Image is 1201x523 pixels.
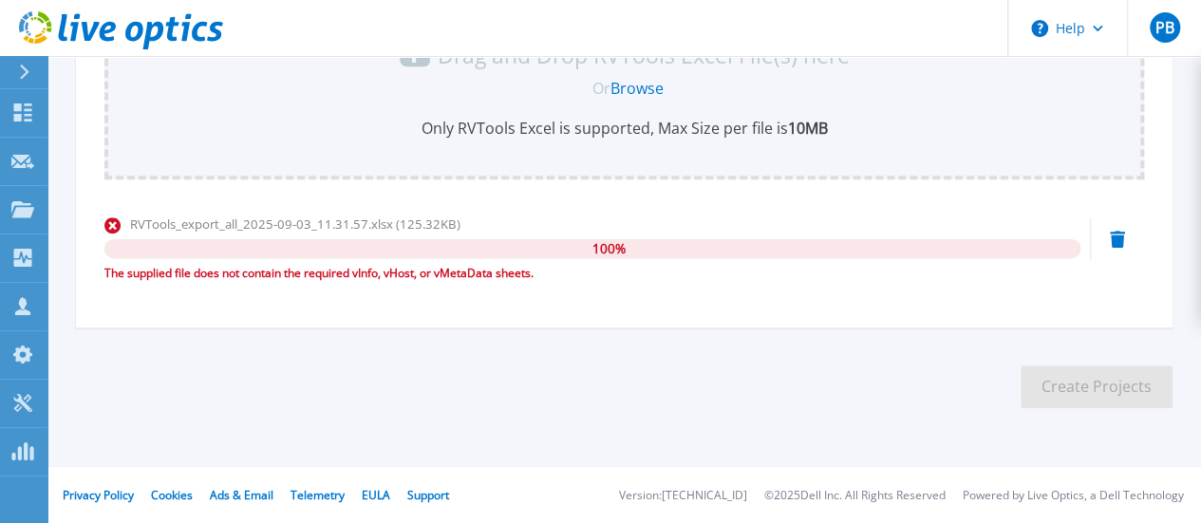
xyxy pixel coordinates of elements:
[592,78,610,99] span: Or
[764,490,946,502] li: © 2025 Dell Inc. All Rights Reserved
[1154,20,1173,35] span: PB
[116,118,1133,139] p: Only RVTools Excel is supported, Max Size per file is
[1021,365,1173,408] button: Create Projects
[130,215,460,233] span: RVTools_export_all_2025-09-03_11.31.57.xlsx (125.32KB)
[63,487,134,503] a: Privacy Policy
[291,487,345,503] a: Telemetry
[151,487,193,503] a: Cookies
[592,239,626,258] span: 100 %
[438,46,850,65] p: Drag and Drop RVTools Excel File(s) here
[610,78,664,99] a: Browse
[619,490,747,502] li: Version: [TECHNICAL_ID]
[362,487,390,503] a: EULA
[407,487,449,503] a: Support
[963,490,1184,502] li: Powered by Live Optics, a Dell Technology
[788,118,828,139] b: 10MB
[210,487,273,503] a: Ads & Email
[104,264,1080,283] div: The supplied file does not contain the required vInfo, vHost, or vMetaData sheets.
[116,40,1133,139] div: Drag and Drop RVTools Excel File(s) here OrBrowseOnly RVTools Excel is supported, Max Size per fi...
